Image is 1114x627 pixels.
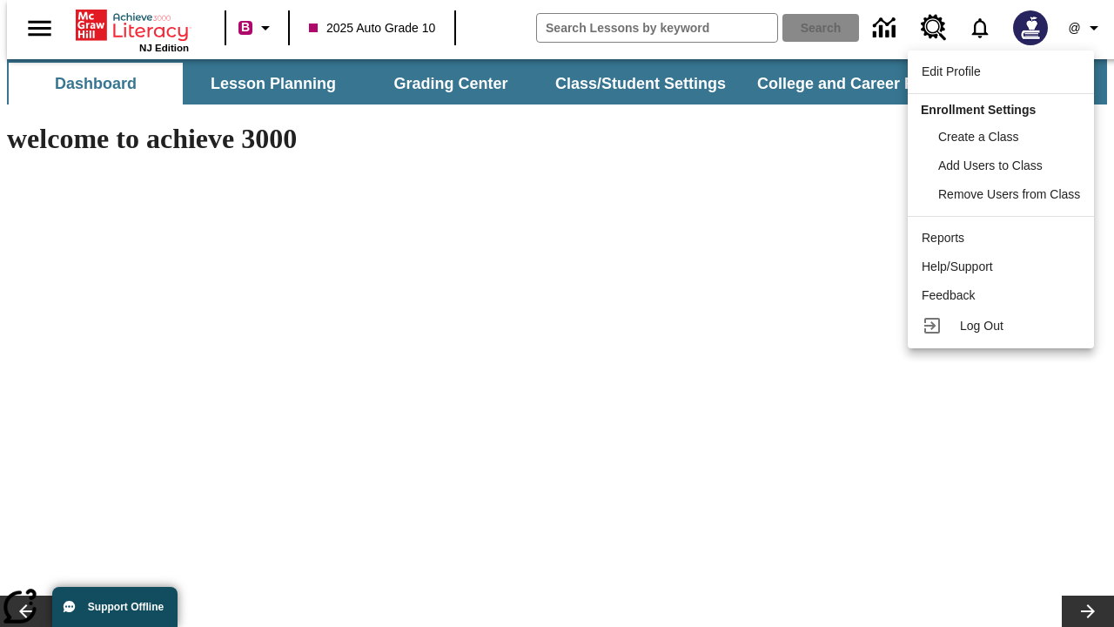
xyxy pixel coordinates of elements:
[7,14,254,30] body: Maximum 600 characters
[7,14,245,29] a: Title for My Lessons 2025-09-11 13:40:30
[960,319,1003,333] span: Log Out
[922,231,964,245] span: Reports
[922,64,981,78] span: Edit Profile
[922,260,993,273] span: Help/Support
[938,158,1043,172] span: Add Users to Class
[921,103,1036,117] span: Enrollment Settings
[938,187,1080,201] span: Remove Users from Class
[922,288,975,302] span: Feedback
[938,130,1019,144] span: Create a Class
